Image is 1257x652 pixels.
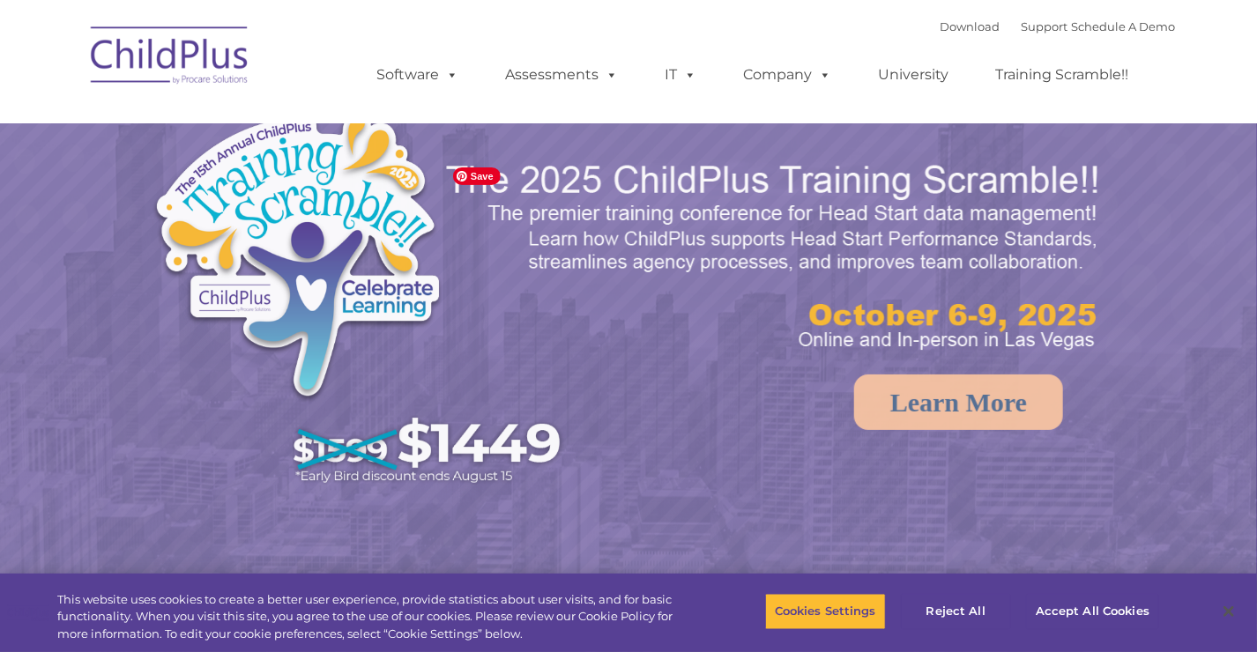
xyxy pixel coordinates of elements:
[765,593,886,630] button: Cookies Settings
[940,19,1175,33] font: |
[1026,593,1159,630] button: Accept All Cookies
[1209,592,1248,631] button: Close
[359,57,476,93] a: Software
[978,57,1146,93] a: Training Scramble!!
[82,14,258,102] img: ChildPlus by Procare Solutions
[860,57,966,93] a: University
[647,57,714,93] a: IT
[487,57,636,93] a: Assessments
[1071,19,1175,33] a: Schedule A Demo
[725,57,849,93] a: Company
[901,593,1011,630] button: Reject All
[57,591,691,643] div: This website uses cookies to create a better user experience, provide statistics about user visit...
[940,19,1000,33] a: Download
[854,374,1063,430] a: Learn More
[453,167,501,185] span: Save
[1021,19,1067,33] a: Support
